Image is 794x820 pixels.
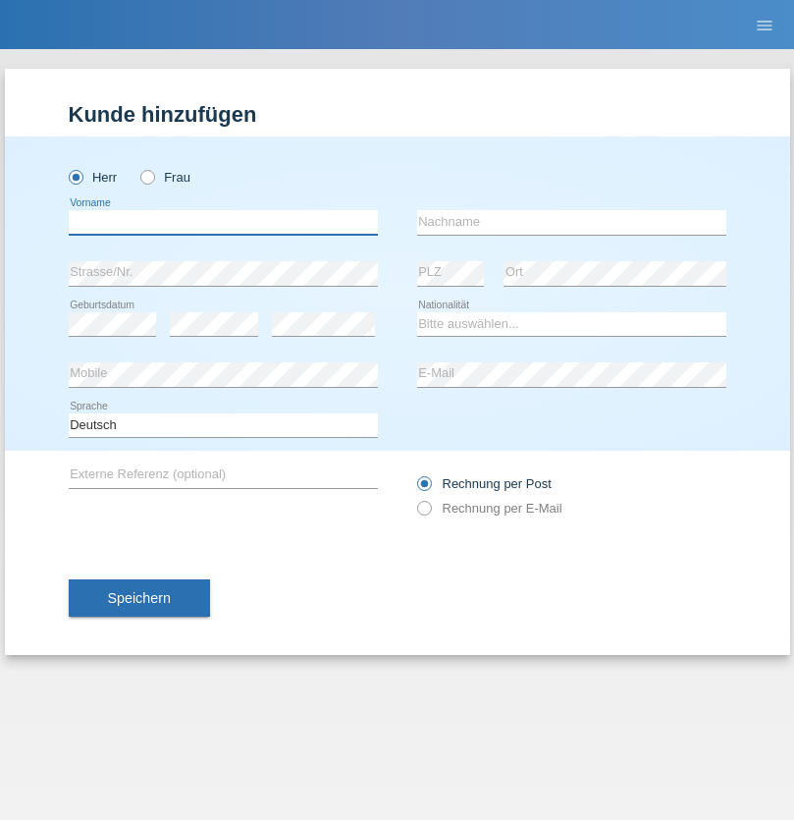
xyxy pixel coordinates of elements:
h1: Kunde hinzufügen [69,102,726,127]
span: Speichern [108,590,171,606]
label: Rechnung per Post [417,476,552,491]
input: Rechnung per E-Mail [417,501,430,525]
input: Rechnung per Post [417,476,430,501]
a: menu [745,19,784,30]
button: Speichern [69,579,210,617]
i: menu [755,16,774,35]
input: Frau [140,170,153,183]
label: Frau [140,170,190,185]
label: Herr [69,170,118,185]
input: Herr [69,170,81,183]
label: Rechnung per E-Mail [417,501,562,516]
